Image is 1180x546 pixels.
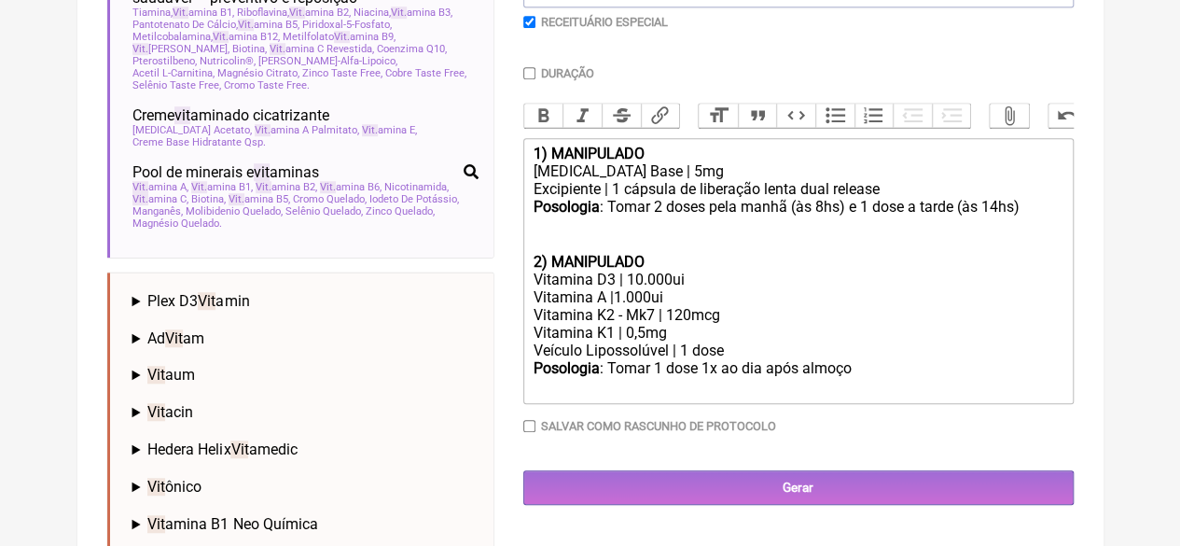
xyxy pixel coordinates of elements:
[132,136,266,148] span: Creme Base Hidratante Qsp
[320,181,382,193] span: amina B6
[533,198,1062,253] div: : Tomar 2 doses pela manhã (às 8hs) e 1 dose a tarde (às 14hs) ㅤ
[191,181,253,193] span: amina B1
[258,55,397,67] span: [PERSON_NAME]-Alfa-Lipoico
[320,181,336,193] span: Vit
[174,106,190,124] span: vit
[384,181,449,193] span: Nicotinamida
[238,19,254,31] span: Vit
[132,67,215,79] span: Acetil L-Carnitina
[302,19,392,31] span: Piridoxal-5-Fosfato
[132,205,183,217] span: Manganês
[132,7,234,19] span: Tiamina, amina B1
[200,55,256,67] span: Nutricolin®
[132,478,479,496] summary: Vitônico
[191,181,207,193] span: Vit
[541,15,668,29] label: Receituário Especial
[132,19,299,31] span: Pantotenato De Cálcio, amina B5
[932,104,971,128] button: Increase Level
[533,180,1062,198] div: Excipiente | 1 cápsula de liberação lenta dual release
[533,162,1062,180] div: [MEDICAL_DATA] Base | 5mg
[362,124,417,136] span: amina E
[132,181,148,193] span: Vit
[229,193,244,205] span: Vit
[132,43,229,55] span: [PERSON_NAME]
[776,104,815,128] button: Code
[362,124,378,136] span: Vit
[270,43,285,55] span: Vit
[293,193,367,205] span: Cromo Quelado
[229,193,290,205] span: amina B5
[224,79,310,91] span: Cromo Taste Free
[147,292,249,310] span: Plex D3 amin
[641,104,680,128] button: Link
[132,441,479,458] summary: Hedera HelixVitamedic
[147,515,165,533] span: Vit
[191,193,226,205] span: Biotina
[366,205,435,217] span: Zinco Quelado
[186,205,283,217] span: Molibidenio Quelado
[285,205,363,217] span: Selênio Quelado
[1048,104,1088,128] button: Undo
[533,253,644,271] strong: 2) MANIPULADO
[217,67,299,79] span: Magnésio Citrato
[270,43,374,55] span: amina C Revestida
[147,403,193,421] span: acin
[147,478,165,496] span: Vit
[377,43,447,55] span: Coenzima Q10
[283,31,396,43] span: Metilfolato amina B9
[132,366,479,384] summary: Vitaum
[602,104,641,128] button: Strikethrough
[523,470,1074,505] input: Gerar
[132,181,188,193] span: amina A
[147,515,317,533] span: amina B1 Neo Química
[132,292,479,310] summary: Plex D3Vitamin
[533,271,1062,288] div: Vitamina D3 | 10.000ui
[165,329,183,347] span: Vit
[385,67,466,79] span: Cobre Taste Free
[533,288,1062,306] div: Vitamina A |1.000ui
[699,104,738,128] button: Heading
[147,366,165,384] span: Vit
[533,359,599,377] strong: Posologia
[132,79,221,91] span: Selênio Taste Free
[132,193,148,205] span: Vit
[369,193,459,205] span: Iodeto De Potássio
[132,55,197,67] span: Pterostilbeno
[132,163,319,181] span: Pool de minerais e aminas
[289,7,305,19] span: Vit
[232,43,267,55] span: Biotina
[132,193,188,205] span: amina C
[254,163,270,181] span: vit
[533,145,644,162] strong: 1) MANIPULADO
[132,43,148,55] span: Vit
[533,198,599,216] strong: Posologia
[132,31,280,43] span: Metilcobalamina, amina B12
[990,104,1029,128] button: Attach Files
[391,7,407,19] span: Vit
[533,306,1062,324] div: Vitamina K2 - Mk7 | 120mcg
[256,181,271,193] span: Vit
[213,31,229,43] span: Vit
[237,7,351,19] span: Riboflavina, amina B2
[147,366,195,384] span: aum
[132,329,479,347] summary: AdVitam
[533,359,1062,397] div: : Tomar 1 dose 1x ao dia após almoço ㅤ
[562,104,602,128] button: Italic
[147,441,297,458] span: Hedera Helix amedic
[524,104,563,128] button: Bold
[541,419,776,433] label: Salvar como rascunho de Protocolo
[255,124,359,136] span: amina A Palmitato
[147,478,201,496] span: ônico
[147,329,204,347] span: Ad am
[230,441,248,458] span: Vit
[255,124,271,136] span: Vit
[132,217,222,230] span: Magnésio Quelado
[541,66,594,80] label: Duração
[198,292,215,310] span: Vit
[132,515,479,533] summary: Vitamina B1 Neo Química
[533,342,1062,359] div: Veículo Lipossolúvel | 1 dose
[334,31,350,43] span: Vit
[147,403,165,421] span: Vit
[533,324,1062,342] div: Vitamina K1 | 0,5mg
[893,104,932,128] button: Decrease Level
